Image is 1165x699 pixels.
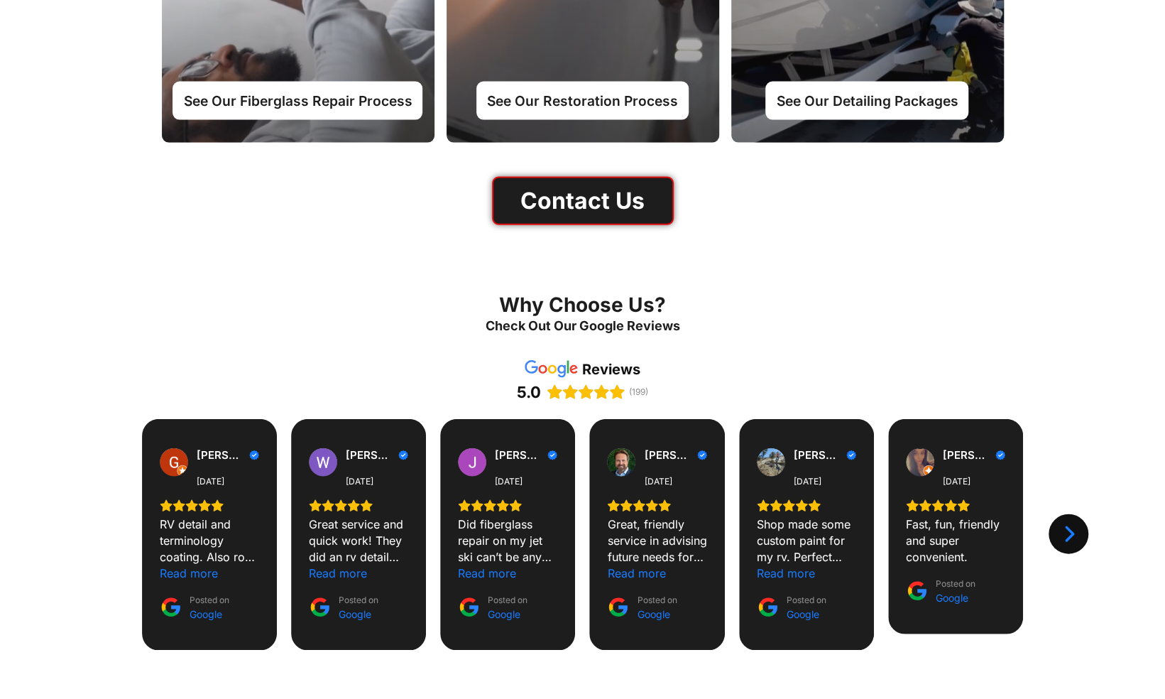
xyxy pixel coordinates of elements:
[607,593,677,622] a: Posted on Google
[339,607,378,622] div: Google
[339,593,378,622] div: Posted on
[495,449,557,462] a: Review by Joy Vincent
[160,448,188,477] img: Greg Martin
[160,516,259,565] div: RV detail and terminology coating. Also roof coating. Quite pleased. Great job. Recommended.
[517,382,541,402] div: 5.0
[697,450,707,460] div: Verified Customer
[77,514,116,554] div: Previous
[517,382,625,402] div: Rating: 5.0 out of 5
[846,450,856,460] div: Verified Customer
[197,476,224,487] div: [DATE]
[458,565,516,582] div: Read more
[458,448,486,477] img: Joy Vincent
[757,565,815,582] div: Read more
[1049,514,1088,554] div: Next
[607,448,635,477] a: View on Google
[495,476,523,487] div: [DATE]
[906,448,934,477] a: View on Google
[71,419,1094,650] div: Carousel
[936,591,975,605] div: Google
[629,387,648,397] span: (199)
[488,607,527,622] div: Google
[794,476,821,487] div: [DATE]
[160,565,218,582] div: Read more
[346,449,408,462] a: Review by Walt F
[309,499,408,512] div: Rating: 5.0 out of 5
[906,577,975,605] a: Posted on Google
[197,449,259,462] a: Review by Greg Martin
[398,450,408,460] div: Verified Customer
[943,449,1005,462] a: Review by Valerie Valentine
[458,516,557,565] div: Did fiberglass repair on my jet ski can’t be any happier! Great customer service, fast and friend...
[309,516,408,565] div: Great service and quick work! They did an rv detail and repaired moldings and caulking. Highly re...
[906,516,1005,565] div: Fast, fun, friendly and super convenient.
[160,593,229,622] a: Posted on Google
[794,449,843,462] span: [PERSON_NAME]
[476,82,689,120] a: See Our Restoration Process
[787,607,826,622] div: Google
[637,593,677,622] div: Posted on
[794,449,856,462] a: Review by Kent Krebs
[190,607,229,622] div: Google
[757,448,785,477] a: View on Google
[309,593,378,622] a: Posted on Google
[309,448,337,477] a: View on Google
[943,476,970,487] div: [DATE]
[607,499,706,512] div: Rating: 5.0 out of 5
[346,449,395,462] span: [PERSON_NAME]
[757,448,785,477] img: Kent Krebs
[582,360,640,379] div: reviews
[757,499,856,512] div: Rating: 5.0 out of 5
[787,593,826,622] div: Posted on
[492,177,674,225] a: Contact Us
[309,448,337,477] img: Walt F
[458,593,527,622] a: Posted on Google
[346,476,373,487] div: [DATE]
[488,593,527,622] div: Posted on
[249,450,259,460] div: Verified Customer
[765,82,968,120] a: See Our Detailing Packages
[607,565,665,582] div: Read more
[906,499,1005,512] div: Rating: 5.0 out of 5
[160,448,188,477] a: View on Google
[757,516,856,565] div: Shop made some custom paint for my rv. Perfect color! Great shop!
[160,499,259,512] div: Rating: 5.0 out of 5
[936,577,975,605] div: Posted on
[995,450,1005,460] div: Verified Customer
[644,449,693,462] span: [PERSON_NAME]
[458,499,557,512] div: Rating: 5.0 out of 5
[309,565,367,582] div: Read more
[547,450,557,460] div: Verified Customer
[757,593,826,622] a: Posted on Google
[197,449,246,462] span: [PERSON_NAME]
[607,448,635,477] img: Erik Svanholm
[637,607,677,622] div: Google
[943,449,992,462] span: [PERSON_NAME]
[644,476,672,487] div: [DATE]
[607,516,706,565] div: Great, friendly service in advising future needs for my RV. Dump station has everything you need....
[458,448,486,477] a: View on Google
[190,593,229,622] div: Posted on
[644,449,706,462] a: Review by Erik Svanholm
[495,449,544,462] span: [PERSON_NAME]
[906,448,934,477] img: Valerie Valentine
[173,82,422,120] a: See Our Fiberglass Repair Process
